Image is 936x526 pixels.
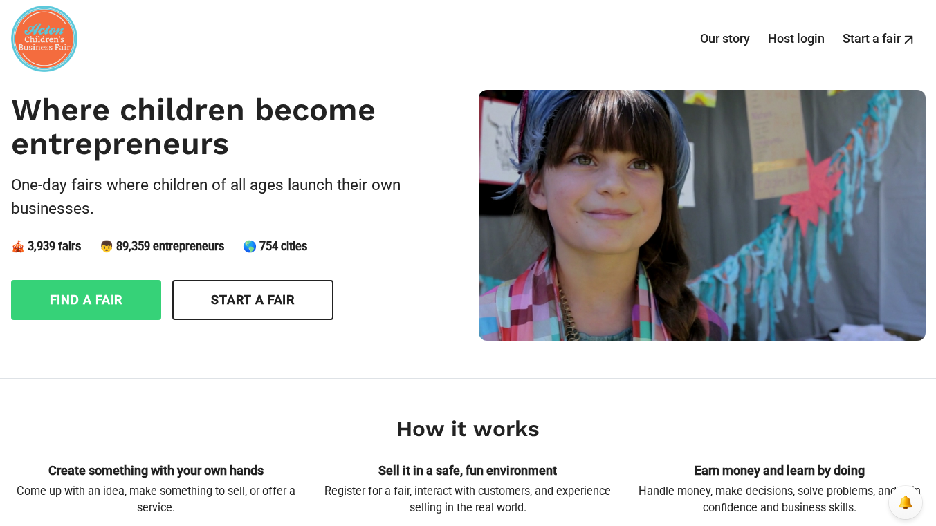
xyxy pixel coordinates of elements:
[243,240,257,253] span: 🌎
[634,483,926,517] p: Handle money, make decisions, solve problems, and gain confidence and business skills.
[11,6,77,72] img: logo-09e7f61fd0461591446672a45e28a4aa4e3f772ea81a4ddf9c7371a8bcc222a1.png
[172,280,333,320] a: Start a fair
[11,280,162,320] a: Find a fair
[153,240,224,253] span: entrepreneurs
[28,240,55,253] span: 3,939
[322,483,614,517] p: Register for a fair, interact with customers, and experience selling in the real world.
[11,173,458,220] div: One-day fairs where children of all ages launch their own businesses.
[116,240,150,253] span: 89,359
[259,240,278,253] span: 754
[11,461,302,480] p: Create something with your own hands
[899,496,912,509] img: Bell icon
[58,240,81,253] span: fairs
[11,483,302,517] p: Come up with an idea, make something to sell, or offer a service.
[634,461,926,480] p: Earn money and learn by doing
[322,461,614,480] p: Sell it in a safe, fun environment
[11,240,25,253] span: 🎪
[834,17,926,60] a: Start a fair
[100,240,113,253] span: 👦
[691,17,759,60] a: Our story
[759,17,834,60] a: Host login
[11,416,926,442] h2: How it works
[11,93,458,161] h1: Where children become entrepreneurs
[281,240,307,253] span: cities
